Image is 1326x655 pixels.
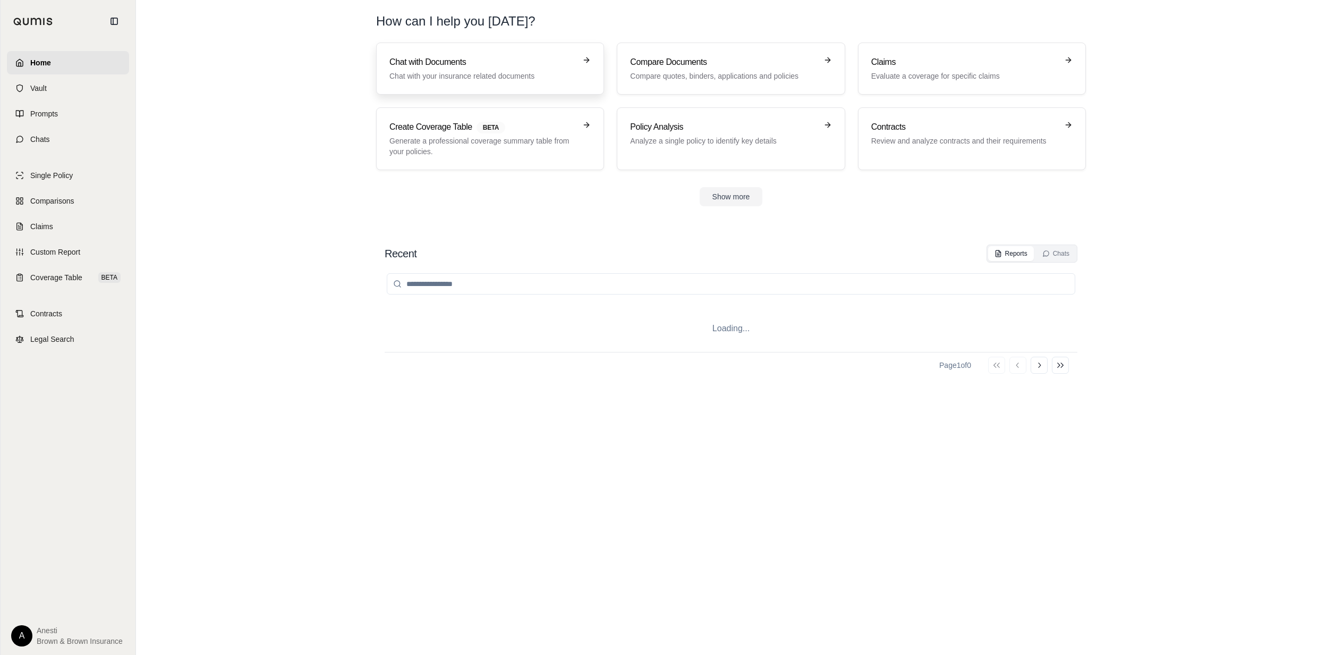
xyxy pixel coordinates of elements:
a: Policy AnalysisAnalyze a single policy to identify key details [617,107,845,170]
a: Contracts [7,302,129,325]
div: Chats [1042,249,1069,258]
a: Prompts [7,102,129,125]
p: Generate a professional coverage summary table from your policies. [389,136,576,157]
h1: How can I help you [DATE]? [376,13,1086,30]
p: Analyze a single policy to identify key details [630,136,817,146]
a: Legal Search [7,327,129,351]
a: Single Policy [7,164,129,187]
a: Coverage TableBETA [7,266,129,289]
a: Chat with DocumentsChat with your insurance related documents [376,43,604,95]
button: Show more [700,187,763,206]
button: Chats [1036,246,1076,261]
div: A [11,625,32,646]
a: Comparisons [7,189,129,213]
button: Reports [988,246,1034,261]
h3: Policy Analysis [630,121,817,133]
div: Page 1 of 0 [939,360,971,371]
a: Compare DocumentsCompare quotes, binders, applications and policies [617,43,845,95]
span: Legal Search [30,334,74,345]
div: Reports [994,249,1027,258]
span: Single Policy [30,170,73,181]
span: Brown & Brown Insurance [37,636,123,646]
span: Prompts [30,108,58,119]
h2: Recent [385,246,416,261]
span: Vault [30,83,47,94]
span: Comparisons [30,196,74,206]
h3: Chat with Documents [389,56,576,69]
p: Chat with your insurance related documents [389,71,576,81]
a: Create Coverage TableBETAGenerate a professional coverage summary table from your policies. [376,107,604,170]
a: ClaimsEvaluate a coverage for specific claims [858,43,1086,95]
span: Custom Report [30,247,80,257]
h3: Create Coverage Table [389,121,576,133]
div: Loading... [385,305,1077,352]
span: Anesti [37,625,123,636]
a: Chats [7,128,129,151]
h3: Claims [871,56,1058,69]
a: Claims [7,215,129,238]
span: Contracts [30,308,62,319]
h3: Compare Documents [630,56,817,69]
span: Claims [30,221,53,232]
p: Compare quotes, binders, applications and policies [630,71,817,81]
h3: Contracts [871,121,1058,133]
span: Coverage Table [30,272,82,283]
a: Vault [7,77,129,100]
span: Home [30,57,51,68]
a: Custom Report [7,240,129,264]
span: BETA [477,122,505,133]
span: BETA [98,272,121,283]
button: Collapse sidebar [106,13,123,30]
img: Qumis Logo [13,18,53,26]
p: Evaluate a coverage for specific claims [871,71,1058,81]
span: Chats [30,134,50,145]
p: Review and analyze contracts and their requirements [871,136,1058,146]
a: ContractsReview and analyze contracts and their requirements [858,107,1086,170]
a: Home [7,51,129,74]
